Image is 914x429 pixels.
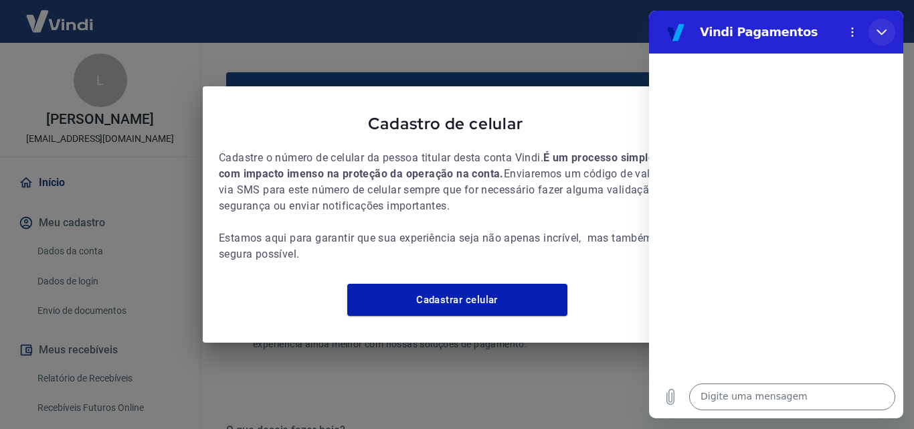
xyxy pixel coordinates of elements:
span: Cadastro de celular [219,113,672,134]
span: Cadastre o número de celular da pessoa titular desta conta Vindi. Enviaremos um código de validaç... [219,150,695,262]
a: Cadastrar celular [347,284,567,316]
iframe: Janela de mensagens [649,11,903,418]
